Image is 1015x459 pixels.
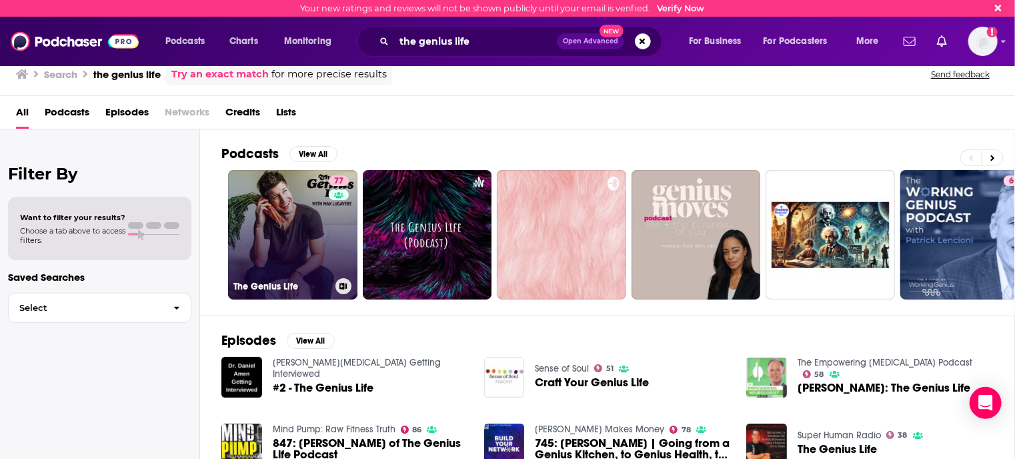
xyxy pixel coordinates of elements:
[20,226,125,245] span: Choose a tab above to access filters.
[680,31,758,52] button: open menu
[689,32,742,51] span: For Business
[594,364,614,372] a: 51
[45,101,89,129] a: Podcasts
[105,101,149,129] a: Episodes
[329,175,349,186] a: 77
[221,332,276,349] h2: Episodes
[803,370,824,378] a: 58
[275,31,349,52] button: open menu
[815,372,824,378] span: 58
[798,357,972,368] a: The Empowering Neurologist Podcast
[670,426,691,434] a: 78
[898,432,908,438] span: 38
[658,3,705,13] a: Verify Now
[16,101,29,129] a: All
[233,281,330,292] h3: The Genius Life
[44,68,77,81] h3: Search
[755,31,847,52] button: open menu
[273,357,441,380] a: Dr. Daniel Amen Getting Interviewed
[412,427,421,433] span: 86
[273,382,373,394] a: #2 - The Genius Life
[886,431,908,439] a: 38
[93,68,161,81] h3: the genius life
[798,444,877,455] a: The Genius Life
[334,175,343,188] span: 77
[9,304,163,312] span: Select
[484,357,525,398] img: Craft Your Genius Life
[271,67,387,82] span: for more precise results
[932,30,952,53] a: Show notifications dropdown
[8,293,191,323] button: Select
[898,30,921,53] a: Show notifications dropdown
[221,332,335,349] a: EpisodesView All
[600,25,624,37] span: New
[401,426,422,434] a: 86
[764,32,828,51] span: For Podcasters
[165,101,209,129] span: Networks
[221,31,266,52] a: Charts
[289,146,337,162] button: View All
[8,164,191,183] h2: Filter By
[987,27,998,37] svg: Email not verified
[8,271,191,284] p: Saved Searches
[287,333,335,349] button: View All
[847,31,896,52] button: open menu
[171,67,269,82] a: Try an exact match
[11,29,139,54] img: Podchaser - Follow, Share and Rate Podcasts
[557,33,624,49] button: Open AdvancedNew
[968,27,998,56] img: User Profile
[968,27,998,56] span: Logged in as cboulard
[535,377,649,388] a: Craft Your Genius Life
[221,357,262,398] img: #2 - The Genius Life
[276,101,296,129] a: Lists
[927,69,994,80] button: Send feedback
[156,31,222,52] button: open menu
[798,430,881,441] a: Super Human Radio
[221,145,337,162] a: PodcastsView All
[746,357,787,398] img: Max Lugavere: The Genius Life
[228,170,357,300] a: 77The Genius Life
[301,3,705,13] div: Your new ratings and reviews will not be shown publicly until your email is verified.
[563,38,618,45] span: Open Advanced
[535,424,664,435] a: Travis Makes Money
[20,213,125,222] span: Want to filter your results?
[370,26,675,57] div: Search podcasts, credits, & more...
[535,363,589,374] a: Sense of Soul
[165,32,205,51] span: Podcasts
[221,145,279,162] h2: Podcasts
[225,101,260,129] a: Credits
[798,382,970,394] a: Max Lugavere: The Genius Life
[229,32,258,51] span: Charts
[968,27,998,56] button: Show profile menu
[682,427,691,433] span: 78
[856,32,879,51] span: More
[970,387,1002,419] div: Open Intercom Messenger
[798,382,970,394] span: [PERSON_NAME]: The Genius Life
[606,366,614,372] span: 51
[394,31,557,52] input: Search podcasts, credits, & more...
[273,424,395,435] a: Mind Pump: Raw Fitness Truth
[284,32,331,51] span: Monitoring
